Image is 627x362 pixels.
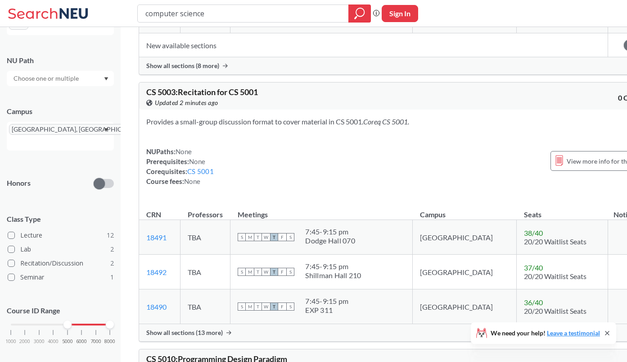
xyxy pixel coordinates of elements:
span: 20/20 Waitlist Seats [524,237,586,246]
span: W [262,302,270,311]
a: CS 5001 [187,167,214,175]
span: 2 [110,244,114,254]
a: 18492 [146,268,167,276]
span: None [176,147,192,156]
td: [GEOGRAPHIC_DATA] [413,220,517,255]
a: Leave a testimonial [547,329,600,337]
span: 1 [110,272,114,282]
span: Show all sections (8 more) [146,62,219,70]
div: NU Path [7,55,114,65]
span: 3000 [34,339,45,344]
a: 18491 [146,233,167,242]
span: 1000 [5,339,16,344]
div: Shillman Hall 210 [305,271,361,280]
span: 20/20 Waitlist Seats [524,272,586,280]
th: Seats [517,201,608,220]
span: 20/20 Waitlist Seats [524,307,586,315]
span: S [286,302,294,311]
span: M [246,268,254,276]
div: 7:45 - 9:15 pm [305,262,361,271]
span: [GEOGRAPHIC_DATA], [GEOGRAPHIC_DATA]X to remove pill [9,124,152,135]
svg: magnifying glass [354,7,365,20]
span: 8000 [104,339,115,344]
span: T [270,233,278,241]
span: T [270,268,278,276]
span: F [278,268,286,276]
span: None [184,177,200,185]
span: T [270,302,278,311]
span: 5000 [62,339,73,344]
span: Class Type [7,214,114,224]
span: 2000 [19,339,30,344]
span: 37 / 40 [524,263,543,272]
span: M [246,233,254,241]
label: Lecture [8,229,114,241]
label: Recitation/Discussion [8,257,114,269]
th: Professors [180,201,230,220]
div: CRN [146,210,161,220]
span: S [286,233,294,241]
span: CS 5003 : Recitation for CS 5001 [146,87,258,97]
p: Course ID Range [7,306,114,316]
span: 4000 [48,339,59,344]
div: EXP 311 [305,306,348,315]
td: TBA [180,289,230,324]
div: 7:45 - 9:15 pm [305,227,355,236]
div: Dropdown arrow [7,71,114,86]
div: NUPaths: Prerequisites: Corequisites: Course fees: [146,147,214,186]
th: Campus [413,201,517,220]
i: Coreq CS 5001. [363,117,409,126]
div: 7:45 - 9:15 pm [305,297,348,306]
span: W [262,233,270,241]
span: W [262,268,270,276]
span: 6000 [76,339,87,344]
span: S [286,268,294,276]
span: F [278,233,286,241]
svg: Dropdown arrow [104,77,108,81]
span: 12 [107,230,114,240]
td: TBA [180,220,230,255]
div: Campus [7,106,114,116]
th: Meetings [230,201,413,220]
div: [GEOGRAPHIC_DATA], [GEOGRAPHIC_DATA]X to remove pillDropdown arrow [7,122,114,151]
label: Lab [8,243,114,255]
svg: Dropdown arrow [104,128,108,132]
td: TBA [180,255,230,289]
button: Sign In [382,5,418,22]
span: F [278,302,286,311]
span: 2 [110,258,114,268]
span: We need your help! [491,330,600,336]
td: New available sections [139,33,608,57]
span: Show all sections (13 more) [146,329,223,337]
span: T [254,268,262,276]
input: Class, professor, course number, "phrase" [144,6,342,21]
span: S [238,233,246,241]
span: 36 / 40 [524,298,543,307]
input: Choose one or multiple [9,73,85,84]
label: Seminar [8,271,114,283]
div: magnifying glass [348,5,371,23]
p: Honors [7,178,31,188]
div: Dodge Hall 070 [305,236,355,245]
span: None [189,157,205,165]
td: [GEOGRAPHIC_DATA] [413,289,517,324]
td: [GEOGRAPHIC_DATA] [413,255,517,289]
span: 7000 [90,339,101,344]
span: Updated 2 minutes ago [155,98,218,108]
span: 38 / 40 [524,229,543,237]
span: T [254,302,262,311]
span: S [238,302,246,311]
span: M [246,302,254,311]
span: S [238,268,246,276]
a: 18490 [146,302,167,311]
span: T [254,233,262,241]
